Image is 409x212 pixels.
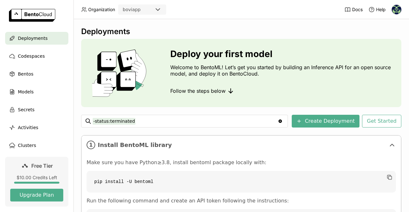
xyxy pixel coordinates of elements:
[5,32,68,45] a: Deployments
[368,6,386,13] div: Help
[31,163,53,169] span: Free Tier
[5,103,68,116] a: Secrets
[88,7,115,12] span: Organization
[18,70,33,78] span: Bentos
[18,124,38,131] span: Activities
[344,6,363,13] a: Docs
[170,88,226,94] span: Follow the steps below
[86,49,155,97] img: cover onboarding
[5,50,68,62] a: Codespaces
[278,119,283,124] svg: Clear value
[5,157,68,207] a: Free Tier$10.00 Credits LeftUpgrade Plan
[87,141,95,149] i: 1
[141,7,142,13] input: Selected boviapp.
[87,159,396,166] p: Make sure you have Python≥3.8, install bentoml package locally with:
[5,121,68,134] a: Activities
[18,52,45,60] span: Codespaces
[392,5,401,14] img: Anika Gupte
[10,189,63,201] button: Upgrade Plan
[81,135,401,154] div: 1Install BentoML library
[5,85,68,98] a: Models
[81,27,401,36] div: Deployments
[93,116,278,126] input: Search
[18,142,36,149] span: Clusters
[98,142,386,149] span: Install BentoML library
[170,49,396,59] h3: Deploy your first model
[18,34,48,42] span: Deployments
[5,139,68,152] a: Clusters
[5,68,68,80] a: Bentos
[87,171,396,193] code: pip install -U bentoml
[352,7,363,12] span: Docs
[87,198,396,204] p: Run the following command and create an API token following the instructions:
[18,88,34,96] span: Models
[18,106,35,113] span: Secrets
[9,9,55,22] img: logo
[10,175,63,180] div: $10.00 Credits Left
[292,115,359,128] button: Create Deployment
[170,64,396,77] p: Welcome to BentoML! Let’s get you started by building an Inference API for an open source model, ...
[123,6,141,13] div: boviapp
[376,7,386,12] span: Help
[362,115,401,128] button: Get Started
